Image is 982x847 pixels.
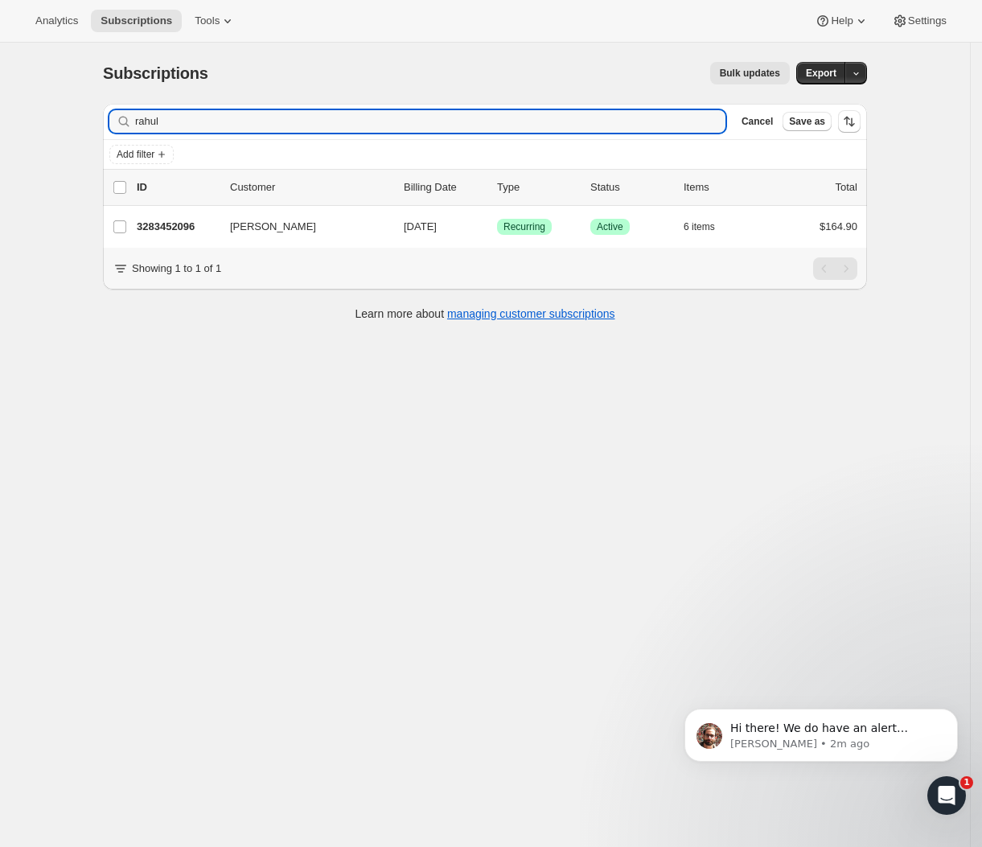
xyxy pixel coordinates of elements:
button: Analytics [26,10,88,32]
span: Cancel [742,115,773,128]
div: IDCustomerBilling DateTypeStatusItemsTotal [137,179,857,195]
input: Filter subscribers [135,110,725,133]
button: 6 items [684,216,733,238]
span: Settings [908,14,947,27]
button: [PERSON_NAME] [220,214,381,240]
span: Subscriptions [101,14,172,27]
span: Help [831,14,853,27]
div: 3283452096[PERSON_NAME][DATE]SuccessRecurringSuccessActive6 items$164.90 [137,216,857,238]
span: [DATE] [404,220,437,232]
span: $164.90 [820,220,857,232]
span: Tools [195,14,220,27]
div: Items [684,179,764,195]
span: Export [806,67,836,80]
button: Settings [882,10,956,32]
span: Add filter [117,148,154,161]
span: Save as [789,115,825,128]
p: Learn more about [355,306,615,322]
p: Customer [230,179,391,195]
button: Help [805,10,878,32]
button: Sort the results [838,110,861,133]
p: Total [836,179,857,195]
button: Subscriptions [91,10,182,32]
span: 1 [960,776,973,789]
span: 6 items [684,220,715,233]
span: Active [597,220,623,233]
iframe: Intercom notifications message [660,675,982,804]
p: Showing 1 to 1 of 1 [132,261,221,277]
button: Bulk updates [710,62,790,84]
button: Cancel [735,112,779,131]
button: Tools [185,10,245,32]
span: Subscriptions [103,64,208,82]
button: Export [796,62,846,84]
span: Recurring [503,220,545,233]
span: Analytics [35,14,78,27]
span: [PERSON_NAME] [230,219,316,235]
button: Add filter [109,145,174,164]
p: 3283452096 [137,219,217,235]
nav: Pagination [813,257,857,280]
a: managing customer subscriptions [447,307,615,320]
p: Billing Date [404,179,484,195]
button: Save as [783,112,832,131]
span: Bulk updates [720,67,780,80]
p: Status [590,179,671,195]
div: Type [497,179,577,195]
p: ID [137,179,217,195]
iframe: Intercom live chat [927,776,966,815]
